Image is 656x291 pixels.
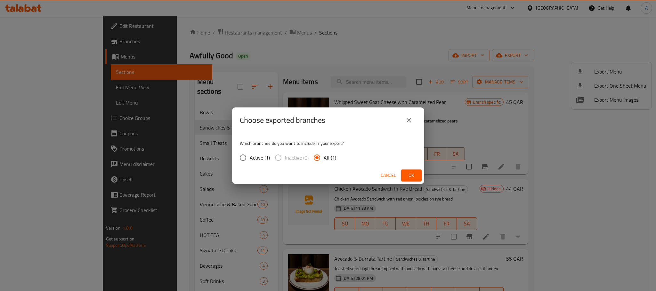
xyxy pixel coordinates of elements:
[401,169,422,181] button: Ok
[250,154,270,161] span: Active (1)
[324,154,336,161] span: All (1)
[240,140,417,146] p: Which branches do you want to include in your export?
[285,154,309,161] span: Inactive (0)
[401,113,417,128] button: close
[381,171,396,179] span: Cancel
[240,115,325,125] h2: Choose exported branches
[406,171,417,179] span: Ok
[378,169,399,181] button: Cancel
